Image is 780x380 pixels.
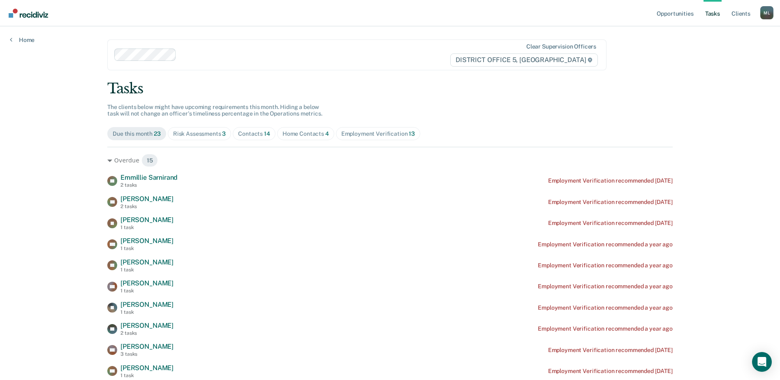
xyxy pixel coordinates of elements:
div: Tasks [107,80,673,97]
span: [PERSON_NAME] [120,343,174,350]
div: 2 tasks [120,330,174,336]
div: Employment Verification recommended a year ago [538,241,673,248]
div: Risk Assessments [173,130,226,137]
span: 14 [264,130,270,137]
span: 23 [154,130,161,137]
div: Employment Verification [341,130,415,137]
span: [PERSON_NAME] [120,195,174,203]
span: [PERSON_NAME] [120,237,174,245]
span: Emmillie Sarnirand [120,174,178,181]
span: 15 [141,154,158,167]
div: 2 tasks [120,204,174,209]
a: Home [10,36,35,44]
span: [PERSON_NAME] [120,364,174,372]
span: [PERSON_NAME] [120,301,174,308]
div: 1 task [120,267,174,273]
div: Open Intercom Messenger [752,352,772,372]
span: [PERSON_NAME] [120,279,174,287]
span: 3 [222,130,226,137]
span: 13 [409,130,415,137]
div: 1 task [120,309,174,315]
span: [PERSON_NAME] [120,322,174,329]
div: 1 task [120,225,174,230]
div: Overdue 15 [107,154,673,167]
div: 1 task [120,246,174,251]
span: DISTRICT OFFICE 5, [GEOGRAPHIC_DATA] [450,53,598,67]
div: 1 task [120,373,174,378]
div: Employment Verification recommended [DATE] [548,347,673,354]
div: Employment Verification recommended a year ago [538,283,673,290]
div: 3 tasks [120,351,174,357]
div: Clear supervision officers [526,43,596,50]
div: 2 tasks [120,182,178,188]
div: Employment Verification recommended [DATE] [548,220,673,227]
span: The clients below might have upcoming requirements this month. Hiding a below task will not chang... [107,104,322,117]
div: Employment Verification recommended [DATE] [548,368,673,375]
div: Employment Verification recommended [DATE] [548,177,673,184]
div: 1 task [120,288,174,294]
div: Due this month [113,130,161,137]
div: Employment Verification recommended [DATE] [548,199,673,206]
div: Employment Verification recommended a year ago [538,262,673,269]
div: Employment Verification recommended a year ago [538,304,673,311]
div: M L [760,6,773,19]
span: [PERSON_NAME] [120,216,174,224]
span: [PERSON_NAME] [120,258,174,266]
button: Profile dropdown button [760,6,773,19]
img: Recidiviz [9,9,48,18]
div: Employment Verification recommended a year ago [538,325,673,332]
span: 4 [325,130,329,137]
div: Home Contacts [282,130,329,137]
div: Contacts [238,130,270,137]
